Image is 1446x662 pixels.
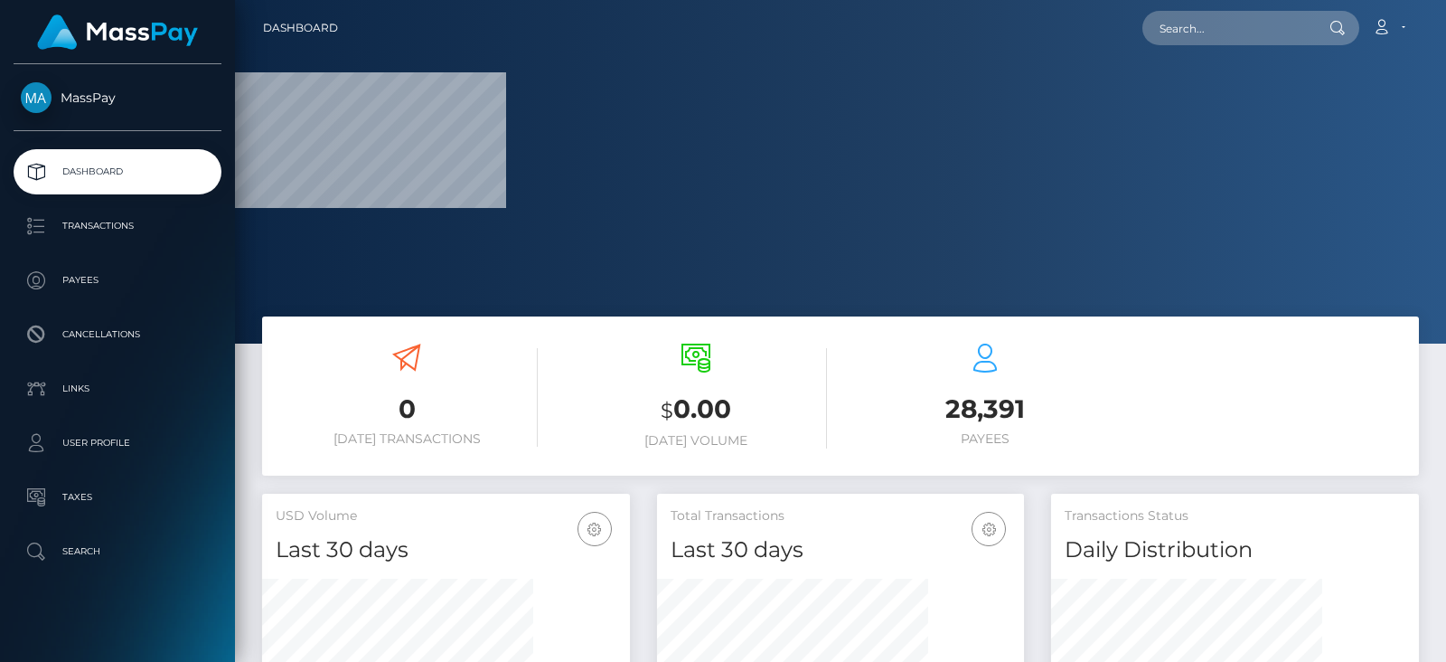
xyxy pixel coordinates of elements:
[21,484,214,511] p: Taxes
[1065,507,1405,525] h5: Transactions Status
[661,398,673,423] small: $
[276,507,616,525] h5: USD Volume
[14,90,221,106] span: MassPay
[276,431,538,447] h6: [DATE] Transactions
[671,507,1011,525] h5: Total Transactions
[14,475,221,520] a: Taxes
[14,312,221,357] a: Cancellations
[263,9,338,47] a: Dashboard
[14,529,221,574] a: Search
[21,158,214,185] p: Dashboard
[14,421,221,466] a: User Profile
[21,538,214,565] p: Search
[1142,11,1312,45] input: Search...
[671,534,1011,566] h4: Last 30 days
[854,431,1116,447] h6: Payees
[14,258,221,303] a: Payees
[276,534,616,566] h4: Last 30 days
[14,149,221,194] a: Dashboard
[37,14,198,50] img: MassPay Logo
[14,203,221,249] a: Transactions
[21,267,214,294] p: Payees
[21,375,214,402] p: Links
[565,433,827,449] h6: [DATE] Volume
[276,392,538,427] h3: 0
[14,366,221,411] a: Links
[21,213,214,240] p: Transactions
[1065,534,1405,566] h4: Daily Distribution
[21,321,214,348] p: Cancellations
[854,392,1116,427] h3: 28,391
[21,82,52,113] img: MassPay
[565,392,827,429] h3: 0.00
[21,430,214,457] p: User Profile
